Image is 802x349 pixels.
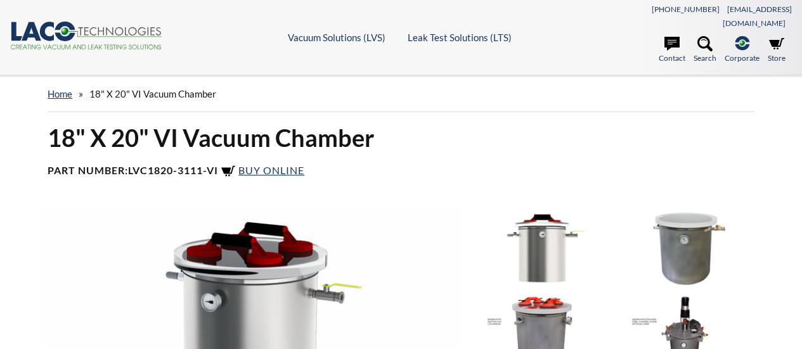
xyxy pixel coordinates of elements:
[694,36,716,64] a: Search
[221,164,304,176] a: Buy Online
[659,36,685,64] a: Contact
[238,164,304,176] span: Buy Online
[618,210,756,287] img: LVC1820-3111-VI Vacuum Chamber, front angled view
[48,164,754,179] h4: Part Number:
[473,210,611,287] img: LVC1820-3111-VI Aluminum Express Chamber, front view
[723,4,792,28] a: [EMAIL_ADDRESS][DOMAIN_NAME]
[408,32,512,43] a: Leak Test Solutions (LTS)
[89,88,216,99] span: 18" X 20" VI Vacuum Chamber
[48,88,72,99] a: home
[48,122,754,153] h1: 18" X 20" VI Vacuum Chamber
[768,36,786,64] a: Store
[48,76,754,112] div: »
[725,52,760,64] span: Corporate
[288,32,385,43] a: Vacuum Solutions (LVS)
[128,164,218,176] b: LVC1820-3111-VI
[652,4,720,14] a: [PHONE_NUMBER]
